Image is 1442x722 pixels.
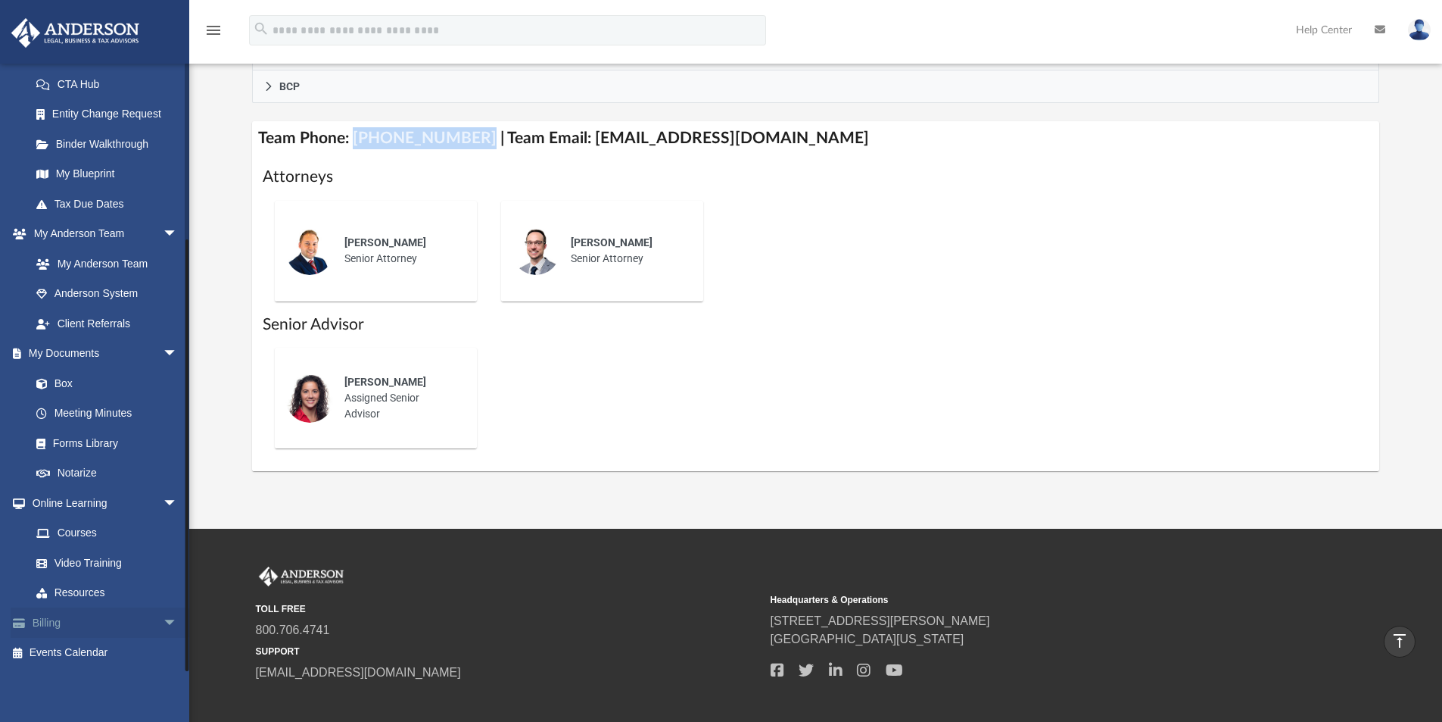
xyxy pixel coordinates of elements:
[163,339,193,370] span: arrow_drop_down
[252,121,1380,155] h4: Team Phone: [PHONE_NUMBER] | Team Email: [EMAIL_ADDRESS][DOMAIN_NAME]
[263,314,1369,336] h1: Senior Advisor
[163,608,193,639] span: arrow_drop_down
[163,219,193,250] span: arrow_drop_down
[1408,19,1431,41] img: User Pic
[263,166,1369,188] h1: Attorneys
[21,368,185,399] a: Box
[285,227,334,275] img: thumbnail
[21,99,201,130] a: Entity Change Request
[344,376,426,388] span: [PERSON_NAME]
[512,227,560,275] img: thumbnail
[21,279,193,309] a: Anderson System
[11,608,201,638] a: Billingarrow_drop_down
[771,633,964,645] a: [GEOGRAPHIC_DATA][US_STATE]
[256,666,461,679] a: [EMAIL_ADDRESS][DOMAIN_NAME]
[1391,632,1409,650] i: vertical_align_top
[256,602,760,616] small: TOLL FREE
[771,593,1275,607] small: Headquarters & Operations
[252,70,1380,103] a: BCP
[21,578,193,608] a: Resources
[21,399,193,429] a: Meeting Minutes
[7,18,144,48] img: Anderson Advisors Platinum Portal
[21,129,201,159] a: Binder Walkthrough
[163,488,193,519] span: arrow_drop_down
[279,81,300,92] span: BCP
[771,614,990,627] a: [STREET_ADDRESS][PERSON_NAME]
[11,638,201,668] a: Events Calendar
[204,21,223,39] i: menu
[1384,626,1416,658] a: vertical_align_top
[285,374,334,423] img: thumbnail
[571,236,652,248] span: [PERSON_NAME]
[21,159,193,189] a: My Blueprint
[21,428,185,458] a: Forms Library
[11,219,193,249] a: My Anderson Teamarrow_drop_down
[334,364,466,433] div: Assigned Senior Advisor
[204,29,223,39] a: menu
[21,518,193,549] a: Courses
[334,224,466,277] div: Senior Attorney
[21,548,185,578] a: Video Training
[256,567,347,586] img: Anderson Advisors Platinum Portal
[256,624,330,636] a: 800.706.4741
[21,189,201,219] a: Tax Due Dates
[256,645,760,658] small: SUPPORT
[11,339,193,369] a: My Documentsarrow_drop_down
[21,248,185,279] a: My Anderson Team
[21,308,193,339] a: Client Referrals
[21,458,193,489] a: Notarize
[11,488,193,518] a: Online Learningarrow_drop_down
[344,236,426,248] span: [PERSON_NAME]
[560,224,693,277] div: Senior Attorney
[253,20,269,37] i: search
[21,69,201,99] a: CTA Hub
